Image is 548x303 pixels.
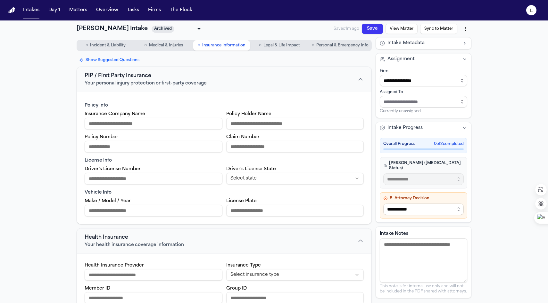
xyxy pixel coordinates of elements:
[380,284,467,294] p: This note is for internal use only and will not be included in the PDF shared with attorneys.
[145,4,163,16] button: Firms
[383,196,464,201] h4: B. Attorney Decision
[152,26,174,33] span: Archived
[226,263,261,268] label: Insurance Type
[77,40,134,51] button: Go to Incident & Liability
[85,199,131,203] label: Make / Model / Year
[94,4,121,16] button: Overview
[380,238,467,283] textarea: Intake notes
[85,173,222,184] input: Driver's License Number
[259,42,262,49] span: ○
[226,135,260,140] label: Claim Number
[85,102,364,109] div: Policy Info
[226,141,364,152] input: PIP claim number
[380,90,467,95] div: Assigned To
[86,42,88,49] span: ○
[309,40,371,51] button: Go to Personal & Emergency Info
[125,4,142,16] button: Tasks
[77,228,371,253] button: Health InsuranceYour health insurance coverage information
[21,4,42,16] button: Intakes
[85,157,364,164] div: License Info
[362,24,383,34] button: Save
[376,122,471,134] button: Intake Progress
[226,205,364,216] input: Vehicle license plate
[144,42,147,49] span: ○
[77,24,148,33] h1: [PERSON_NAME] Intake
[135,40,192,51] button: Go to Medical & Injuries
[77,67,371,92] button: PIP / First Party InsuranceYour personal injury protection or first-party coverage
[226,118,364,129] input: PIP policy holder name
[383,161,464,171] h4: [PERSON_NAME] ([MEDICAL_DATA] Status)
[85,234,128,241] span: Health Insurance
[85,118,222,129] input: PIP insurance company
[386,24,418,34] button: View Matter
[85,135,118,140] label: Policy Number
[387,56,415,62] span: Assignment
[85,167,141,171] label: Driver's License Number
[226,112,271,116] label: Policy Holder Name
[316,43,369,48] span: Personal & Emergency Info
[263,43,300,48] span: Legal & Life Impact
[387,40,425,46] span: Intake Metadata
[46,4,63,16] button: Day 1
[167,4,195,16] button: The Flock
[90,43,126,48] span: Incident & Liability
[434,141,464,147] span: 0 of 2 completed
[152,24,203,33] div: Update intake status
[226,167,276,171] label: Driver's License State
[197,42,200,49] span: ○
[251,40,308,51] button: Go to Legal & Life Impact
[85,242,184,248] span: Your health insurance coverage information
[460,23,471,35] button: More actions
[376,53,471,65] button: Assignment
[226,286,247,291] label: Group ID
[312,42,314,49] span: ○
[387,125,423,131] span: Intake Progress
[193,40,250,51] button: Go to Insurance Information
[380,68,467,74] div: Firm
[420,24,457,34] button: Sync to Matter
[202,43,245,48] span: Insurance Information
[8,7,15,13] img: Finch Logo
[85,72,151,80] span: PIP / First Party Insurance
[85,80,207,87] span: Your personal injury protection or first-party coverage
[226,199,257,203] label: License Plate
[334,26,359,31] span: Saved 1m ago
[149,43,183,48] span: Medical & Injuries
[85,263,144,268] label: Health Insurance Provider
[380,109,421,114] span: Currently unassigned
[85,286,110,291] label: Member ID
[77,56,142,64] button: Show Suggested Questions
[376,37,471,49] button: Intake Metadata
[85,269,222,281] input: Health insurance provider
[380,75,467,86] input: Select firm
[85,205,222,216] input: Vehicle make model year
[226,173,364,184] button: State select
[380,96,467,108] input: Assign to staff member
[85,189,364,196] div: Vehicle Info
[8,7,15,13] a: Home
[85,141,222,152] input: PIP policy number
[85,112,145,116] label: Insurance Company Name
[383,141,415,147] span: Overall Progress
[380,231,467,237] label: Intake Notes
[67,4,90,16] button: Matters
